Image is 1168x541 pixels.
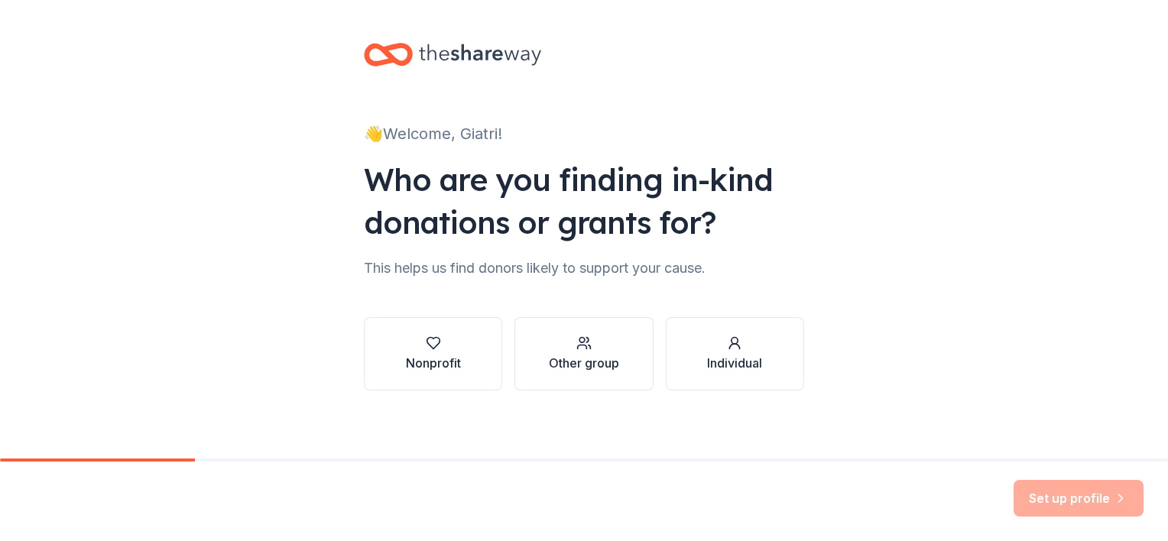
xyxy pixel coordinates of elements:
div: Nonprofit [406,354,461,372]
div: 👋 Welcome, Giatri! [364,121,804,146]
div: This helps us find donors likely to support your cause. [364,256,804,280]
div: Other group [549,354,619,372]
button: Individual [666,317,804,390]
div: Who are you finding in-kind donations or grants for? [364,158,804,244]
button: Other group [514,317,653,390]
button: Nonprofit [364,317,502,390]
div: Individual [707,354,762,372]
